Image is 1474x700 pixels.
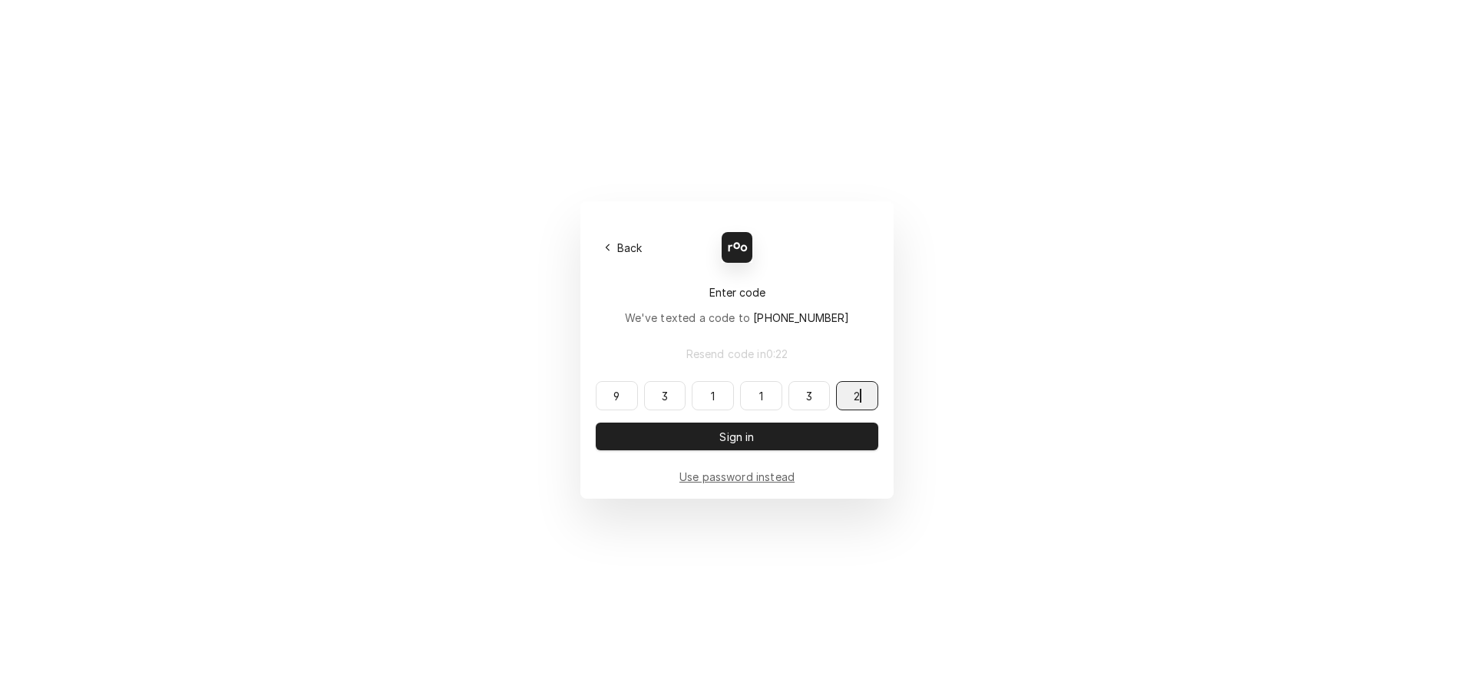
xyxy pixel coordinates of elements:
div: Enter code [596,284,878,300]
span: [PHONE_NUMBER] [753,311,849,324]
span: Resend code in 0 : 22 [683,346,792,362]
span: Sign in [716,429,757,445]
button: Resend code in0:22 [596,340,878,367]
a: Go to Email and password form [679,469,795,485]
span: to [739,311,850,324]
button: Sign in [596,423,878,450]
button: Back [596,237,652,258]
span: Back [614,240,646,256]
div: We've texted a code [625,310,850,326]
